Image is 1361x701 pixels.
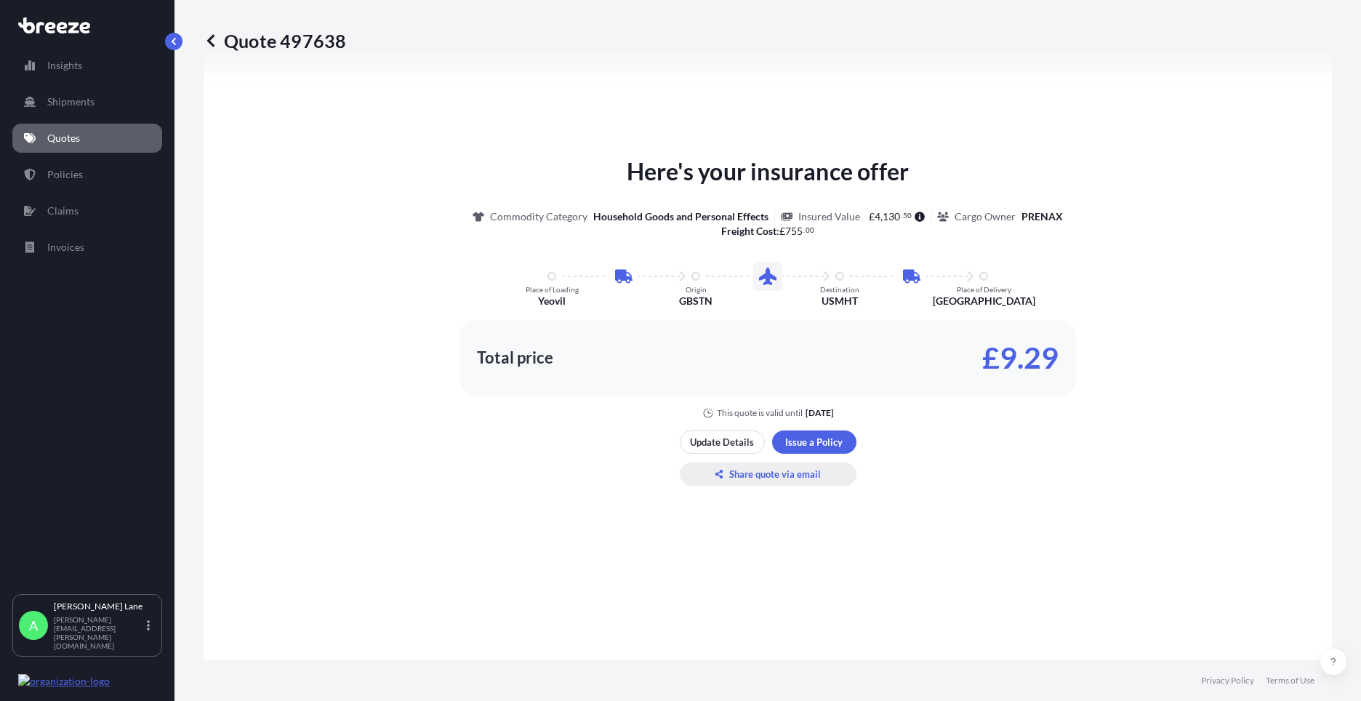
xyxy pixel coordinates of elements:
p: Invoices [47,240,84,255]
p: Commodity Category [490,209,587,224]
p: Cargo Owner [955,209,1016,224]
span: . [803,228,805,233]
p: Destination [820,285,859,294]
p: GBSTN [679,294,712,308]
p: Quote 497638 [204,29,346,52]
span: . [901,213,902,218]
p: Total price [477,350,553,365]
p: [DATE] [806,407,834,419]
span: £ [779,226,785,236]
p: Shipments [47,95,95,109]
p: Place of Delivery [957,285,1011,294]
p: USMHT [822,294,858,308]
p: : [721,224,814,239]
a: Claims [12,196,162,225]
span: A [29,618,38,633]
p: Household Goods and Personal Effects [593,209,768,224]
p: Origin [686,285,707,294]
p: [PERSON_NAME] Lane [54,601,144,612]
a: Invoices [12,233,162,262]
p: £9.29 [982,346,1059,369]
p: Share quote via email [729,467,821,481]
p: Issue a Policy [785,435,843,449]
a: Terms of Use [1266,675,1314,686]
p: Quotes [47,131,80,145]
span: 00 [806,228,814,233]
p: Update Details [690,435,754,449]
img: organization-logo [18,674,110,689]
b: Freight Cost [721,225,776,237]
span: 130 [883,212,900,222]
span: £ [869,212,875,222]
button: Issue a Policy [772,430,856,454]
p: This quote is valid until [717,407,803,419]
p: Insights [47,58,82,73]
span: 50 [903,213,912,218]
p: [GEOGRAPHIC_DATA] [933,294,1035,308]
a: Shipments [12,87,162,116]
p: Claims [47,204,79,218]
span: 4 [875,212,880,222]
p: Here's your insurance offer [627,154,909,189]
p: Insured Value [798,209,860,224]
p: PRENAX [1021,209,1063,224]
a: Policies [12,160,162,189]
a: Insights [12,51,162,80]
a: Quotes [12,124,162,153]
p: [PERSON_NAME][EMAIL_ADDRESS][PERSON_NAME][DOMAIN_NAME] [54,615,144,650]
button: Update Details [680,430,765,454]
span: 755 [785,226,803,236]
p: Yeovil [538,294,566,308]
p: Place of Loading [526,285,579,294]
p: Policies [47,167,83,182]
button: Share quote via email [680,462,856,486]
span: , [880,212,883,222]
a: Privacy Policy [1201,675,1254,686]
